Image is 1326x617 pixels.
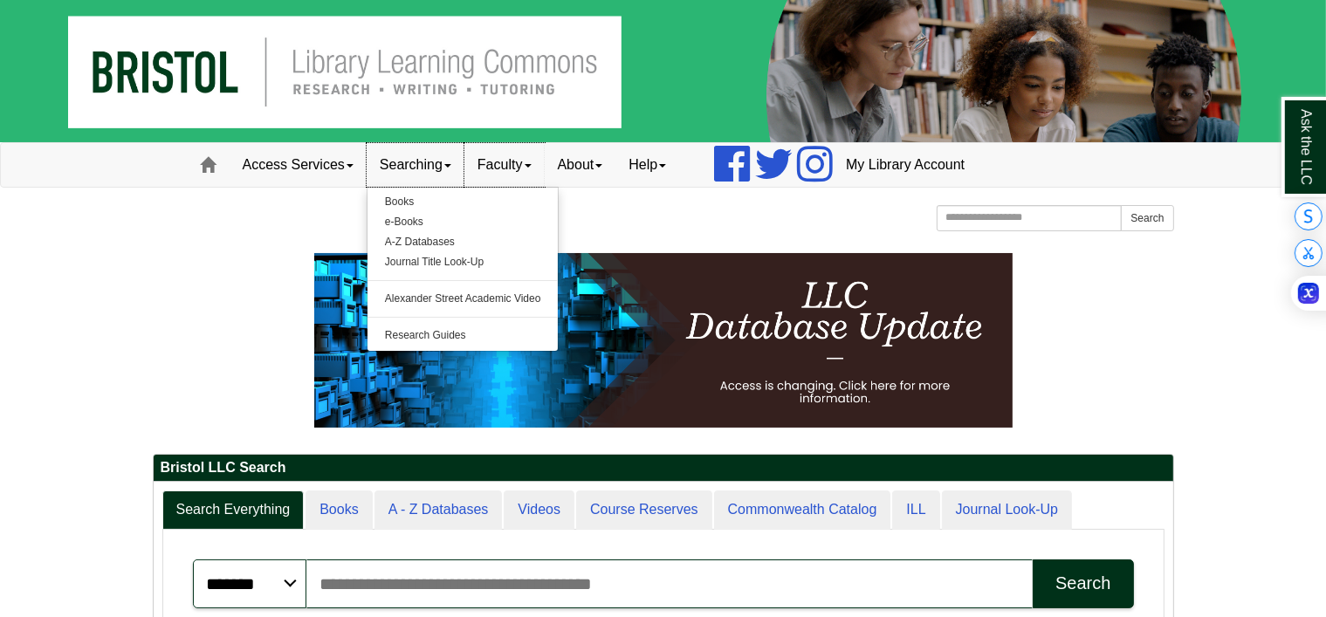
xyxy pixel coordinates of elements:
div: Search [1055,573,1110,593]
a: Access Services [230,143,367,187]
a: Search Everything [162,490,305,530]
a: Books [306,490,372,530]
a: e-Books [368,212,559,232]
button: Search [1121,205,1173,231]
a: Faculty [464,143,545,187]
a: Alexander Street Academic Video [368,289,559,309]
a: Help [615,143,679,187]
a: Course Reserves [576,490,712,530]
button: Search [1033,559,1133,608]
a: Commonwealth Catalog [714,490,891,530]
img: HTML tutorial [314,253,1013,428]
a: Videos [504,490,574,530]
a: Searching [367,143,464,187]
a: My Library Account [833,143,978,187]
h2: Bristol LLC Search [154,455,1173,482]
a: Journal Look-Up [942,490,1072,530]
a: A-Z Databases [368,232,559,252]
a: ILL [892,490,939,530]
a: Books [368,192,559,212]
a: Journal Title Look-Up [368,252,559,272]
a: About [545,143,616,187]
a: A - Z Databases [374,490,503,530]
a: Research Guides [368,326,559,346]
